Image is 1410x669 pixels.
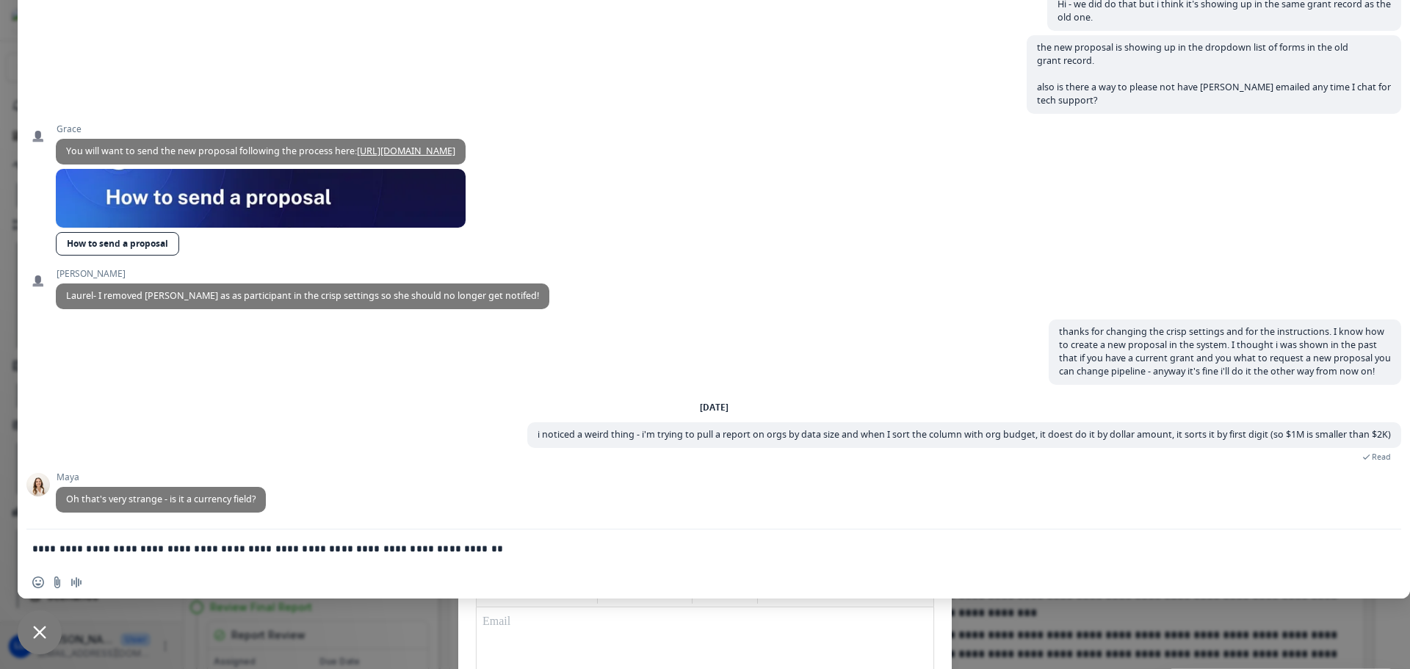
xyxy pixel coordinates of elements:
span: thanks for changing the crisp settings and for the instructions. I know how to create a new propo... [1059,325,1391,377]
span: You will want to send the new proposal following the process here: [66,145,455,157]
a: [URL][DOMAIN_NAME] [357,145,455,157]
div: Close chat [18,610,62,654]
span: i noticed a weird thing - i'm trying to pull a report on orgs by data size and when I sort the co... [538,428,1391,441]
a: How to send a proposal [56,232,179,256]
span: [PERSON_NAME] [56,269,549,279]
span: Read [1372,452,1391,462]
span: Grace [56,124,466,134]
span: Audio message [70,576,82,588]
span: Laurel- I removed [PERSON_NAME] as as participant in the crisp settings so she should no longer g... [66,289,539,302]
span: Maya [56,472,266,482]
span: Oh that's very strange - is it a currency field? [66,493,256,505]
div: [DATE] [700,403,728,412]
span: Send a file [51,576,63,588]
span: Insert an emoji [32,576,44,588]
span: the new proposal is showing up in the dropdown list of forms in the old grant record. also is the... [1037,41,1391,106]
textarea: Compose your message... [32,542,1363,555]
